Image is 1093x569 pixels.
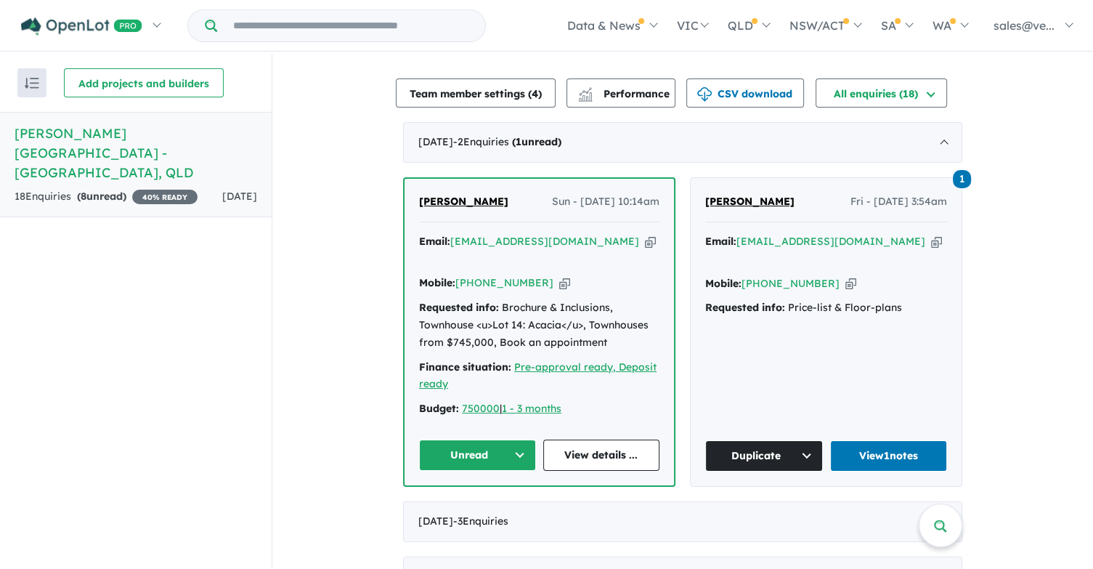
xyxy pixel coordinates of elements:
span: 4 [532,87,538,100]
strong: Requested info: [419,301,499,314]
strong: Email: [705,235,736,248]
button: Unread [419,440,536,471]
div: Price-list & Floor-plans [705,299,947,317]
button: Performance [566,78,675,108]
div: [DATE] [403,122,962,163]
div: 18 Enquir ies [15,188,198,206]
a: [EMAIL_ADDRESS][DOMAIN_NAME] [450,235,639,248]
strong: Finance situation: [419,360,511,374]
span: Fri - [DATE] 3:54am [850,193,947,211]
div: Brochure & Inclusions, Townhouse <u>Lot 14: Acacia</u>, Townhouses from $745,000, Book an appoint... [419,299,659,351]
span: 1 [953,170,971,188]
strong: ( unread) [77,190,126,203]
img: Openlot PRO Logo White [21,17,142,36]
button: CSV download [686,78,804,108]
a: [PHONE_NUMBER] [741,277,840,290]
span: - 3 Enquir ies [453,514,508,528]
button: Copy [845,276,856,291]
a: 1 - 3 months [502,402,561,415]
button: Copy [645,234,656,249]
a: 1 [953,169,971,188]
img: sort.svg [25,78,39,89]
button: Copy [559,275,570,291]
span: [PERSON_NAME] [705,195,795,208]
strong: Email: [419,235,450,248]
strong: Mobile: [705,277,741,290]
strong: Requested info: [705,301,785,314]
span: sales@ve... [994,18,1055,33]
span: - 2 Enquir ies [453,135,561,148]
div: | [419,400,659,418]
a: [PERSON_NAME] [419,193,508,211]
a: [EMAIL_ADDRESS][DOMAIN_NAME] [736,235,925,248]
span: 1 [516,135,521,148]
button: Copy [931,234,942,249]
a: View details ... [543,440,660,471]
a: Pre-approval ready, Deposit ready [419,360,657,391]
strong: ( unread) [512,135,561,148]
button: Add projects and builders [64,68,224,97]
span: [DATE] [222,190,257,203]
span: Performance [580,87,670,100]
span: 8 [81,190,86,203]
a: 750000 [462,402,500,415]
a: [PHONE_NUMBER] [455,276,553,289]
h5: [PERSON_NAME][GEOGRAPHIC_DATA] - [GEOGRAPHIC_DATA] , QLD [15,124,257,182]
a: View1notes [830,440,948,472]
button: Team member settings (4) [396,78,556,108]
button: Duplicate [705,440,823,472]
img: line-chart.svg [579,87,592,95]
strong: Mobile: [419,276,455,289]
div: [DATE] [403,501,962,542]
img: bar-chart.svg [578,92,593,102]
a: [PERSON_NAME] [705,193,795,211]
strong: Budget: [419,402,459,415]
span: 40 % READY [132,190,198,204]
button: All enquiries (18) [816,78,947,108]
span: Sun - [DATE] 10:14am [552,193,659,211]
img: download icon [697,87,712,102]
input: Try estate name, suburb, builder or developer [220,10,482,41]
span: [PERSON_NAME] [419,195,508,208]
